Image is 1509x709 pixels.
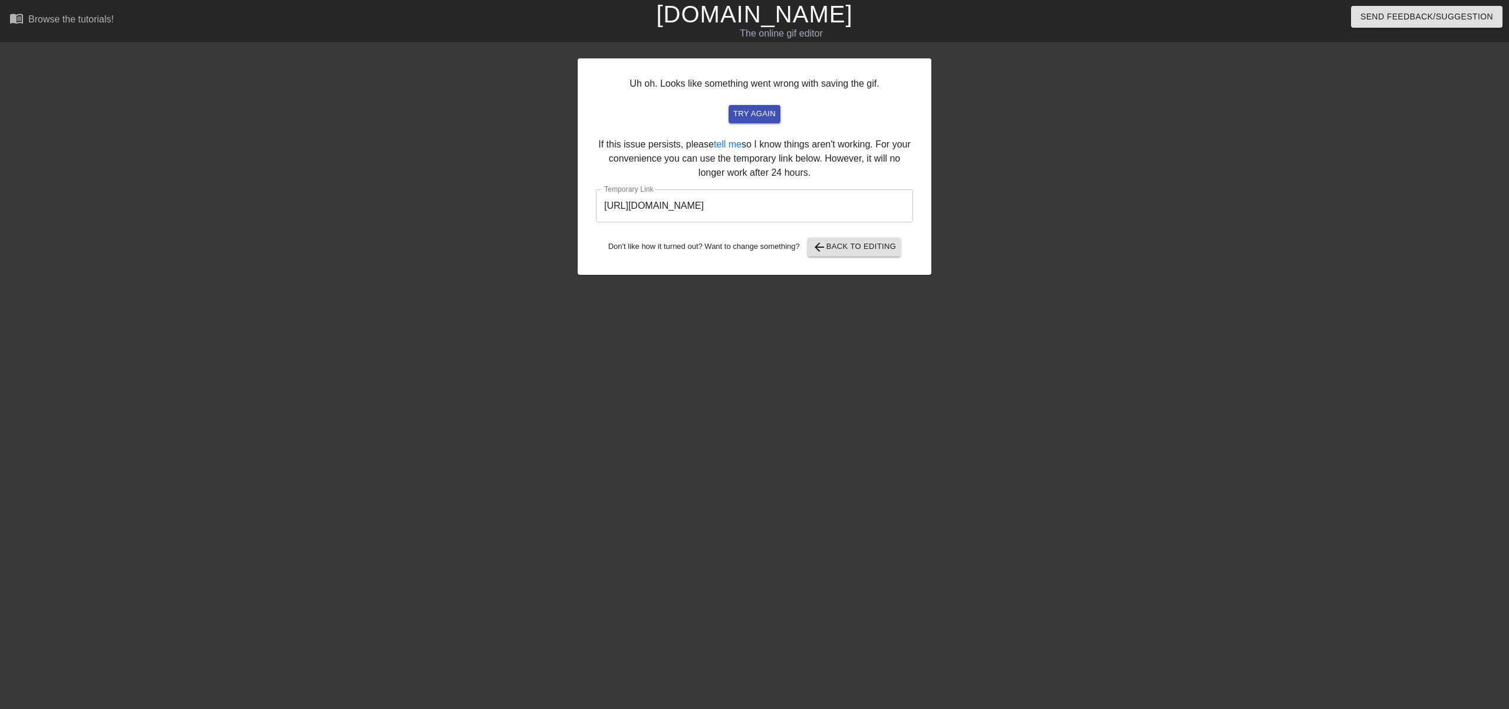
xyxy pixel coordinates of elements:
button: Back to Editing [808,238,901,257]
span: try again [733,107,776,121]
a: [DOMAIN_NAME] [656,1,852,27]
span: arrow_back [812,240,826,254]
a: Browse the tutorials! [9,11,114,29]
input: bare [596,189,913,222]
span: menu_book [9,11,24,25]
span: Back to Editing [812,240,897,254]
button: try again [729,105,780,123]
div: Don't like how it turned out? Want to change something? [596,238,913,257]
a: tell me [714,139,742,149]
div: The online gif editor [509,27,1053,41]
button: Send Feedback/Suggestion [1351,6,1503,28]
span: Send Feedback/Suggestion [1360,9,1493,24]
div: Uh oh. Looks like something went wrong with saving the gif. If this issue persists, please so I k... [578,58,931,275]
div: Browse the tutorials! [28,14,114,24]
